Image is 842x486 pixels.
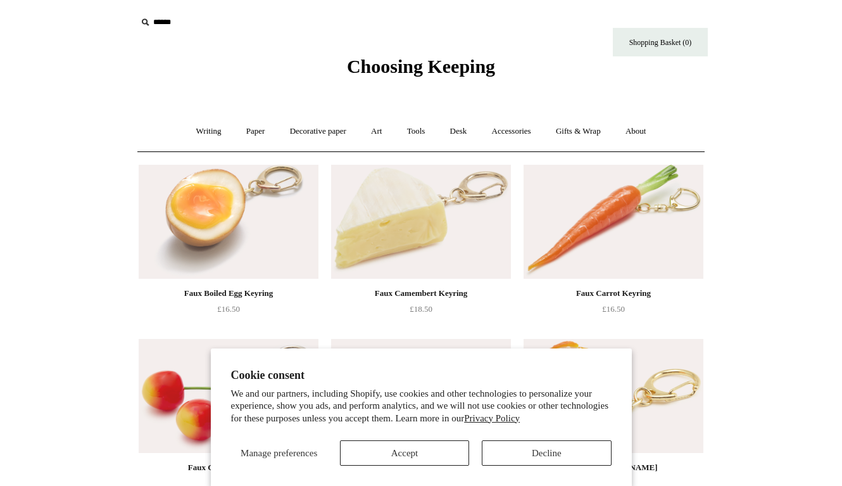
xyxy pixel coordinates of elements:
[410,304,432,314] span: £18.50
[139,165,318,279] img: Faux Boiled Egg Keyring
[396,115,437,148] a: Tools
[142,286,315,301] div: Faux Boiled Egg Keyring
[524,165,703,279] a: Faux Carrot Keyring Faux Carrot Keyring
[360,115,393,148] a: Art
[331,165,511,279] img: Faux Camembert Keyring
[139,339,318,453] img: Faux Cherries Keyring
[614,115,658,148] a: About
[334,286,508,301] div: Faux Camembert Keyring
[524,339,703,453] img: Faux Clementine Keyring
[139,165,318,279] a: Faux Boiled Egg Keyring Faux Boiled Egg Keyring
[482,440,611,466] button: Decline
[142,460,315,475] div: Faux Cherries Keyring
[347,56,495,77] span: Choosing Keeping
[231,440,327,466] button: Manage preferences
[524,165,703,279] img: Faux Carrot Keyring
[544,115,612,148] a: Gifts & Wrap
[613,28,708,56] a: Shopping Basket (0)
[481,115,543,148] a: Accessories
[241,448,317,458] span: Manage preferences
[235,115,277,148] a: Paper
[527,286,700,301] div: Faux Carrot Keyring
[331,286,511,338] a: Faux Camembert Keyring £18.50
[331,339,511,453] img: Faux Chocolate Bar Keyring
[279,115,358,148] a: Decorative paper
[231,388,612,425] p: We and our partners, including Shopify, use cookies and other technologies to personalize your ex...
[217,304,240,314] span: £16.50
[347,66,495,75] a: Choosing Keeping
[524,286,703,338] a: Faux Carrot Keyring £16.50
[602,304,625,314] span: £16.50
[464,413,520,423] a: Privacy Policy
[340,440,469,466] button: Accept
[231,369,612,382] h2: Cookie consent
[524,339,703,453] a: Faux Clementine Keyring Faux Clementine Keyring
[139,339,318,453] a: Faux Cherries Keyring Faux Cherries Keyring
[139,286,318,338] a: Faux Boiled Egg Keyring £16.50
[185,115,233,148] a: Writing
[331,339,511,453] a: Faux Chocolate Bar Keyring Faux Chocolate Bar Keyring
[331,165,511,279] a: Faux Camembert Keyring Faux Camembert Keyring
[439,115,479,148] a: Desk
